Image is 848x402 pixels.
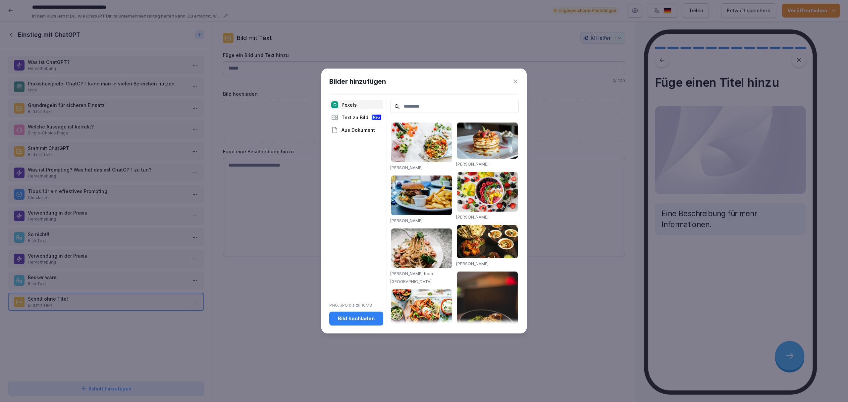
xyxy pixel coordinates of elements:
[456,162,489,167] a: [PERSON_NAME]
[390,165,423,170] a: [PERSON_NAME]
[329,100,383,109] div: Pexels
[457,272,518,364] img: pexels-photo-842571.jpeg
[456,261,489,266] a: [PERSON_NAME]
[372,115,381,120] div: Neu
[456,215,489,220] a: [PERSON_NAME]
[457,225,518,258] img: pexels-photo-958545.jpeg
[391,228,452,268] img: pexels-photo-1279330.jpeg
[329,302,383,308] p: PNG, JPG bis zu 10MB
[391,176,452,215] img: pexels-photo-70497.jpeg
[391,289,452,334] img: pexels-photo-1640772.jpeg
[390,218,423,223] a: [PERSON_NAME]
[329,125,383,134] div: Aus Dokument
[457,123,518,159] img: pexels-photo-376464.jpeg
[331,101,338,108] img: pexels.png
[457,172,518,212] img: pexels-photo-1099680.jpeg
[329,113,383,122] div: Text zu Bild
[390,271,433,284] a: [PERSON_NAME] from [GEOGRAPHIC_DATA]
[391,123,452,162] img: pexels-photo-1640777.jpeg
[335,315,378,322] div: Bild hochladen
[329,76,386,86] h1: Bilder hinzufügen
[329,312,383,326] button: Bild hochladen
